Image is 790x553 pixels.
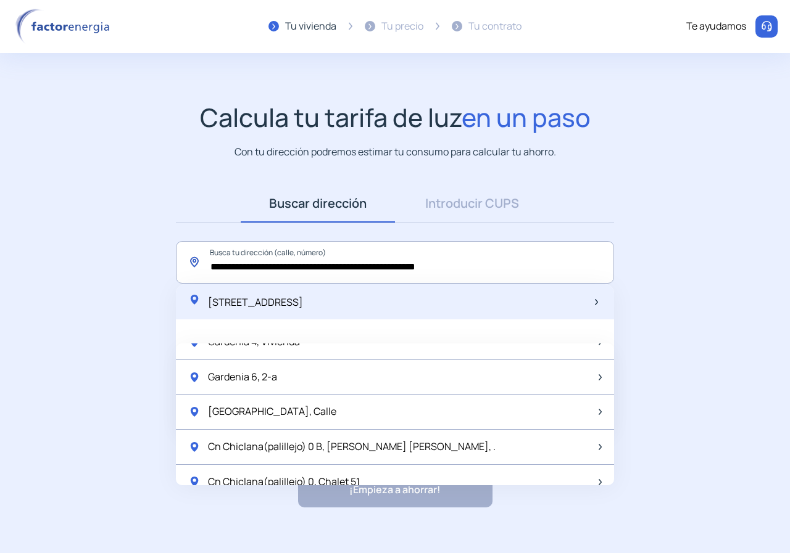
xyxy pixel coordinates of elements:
[599,409,602,415] img: arrow-next-item.svg
[188,371,201,383] img: location-pin-green.svg
[235,144,556,160] p: Con tu dirección podremos estimar tu consumo para calcular tu ahorro.
[686,18,746,35] div: Te ayudamos
[599,479,602,485] img: arrow-next-item.svg
[188,475,201,488] img: location-pin-green.svg
[381,18,423,35] div: Tu precio
[599,444,602,450] img: arrow-next-item.svg
[208,369,277,385] span: Gardenia 6, 2-a
[208,474,360,490] span: Cn Chiclana(palillejo) 0, Chalet 51
[208,404,336,420] span: [GEOGRAPHIC_DATA], Calle
[200,102,591,133] h1: Calcula tu tarifa de luz
[188,406,201,418] img: location-pin-green.svg
[760,20,773,33] img: llamar
[395,184,549,223] a: Introducir CUPS
[462,100,591,134] span: en un paso
[208,295,303,309] span: [STREET_ADDRESS]
[241,184,395,223] a: Buscar dirección
[468,18,522,35] div: Tu contrato
[285,18,336,35] div: Tu vivienda
[208,439,496,455] span: Cn Chiclana(palillejo) 0 B, [PERSON_NAME] [PERSON_NAME], .
[599,374,602,380] img: arrow-next-item.svg
[188,293,201,306] img: location-pin-green.svg
[595,299,598,305] img: arrow-next-item.svg
[12,9,117,44] img: logo factor
[188,441,201,453] img: location-pin-green.svg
